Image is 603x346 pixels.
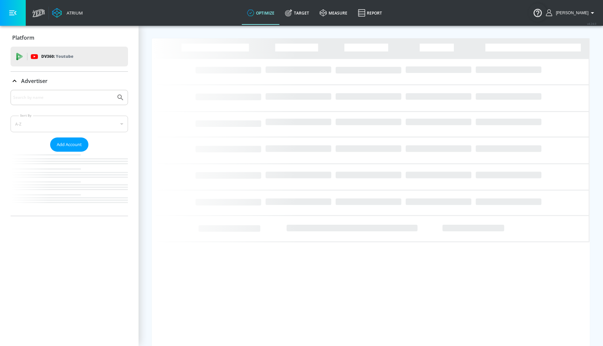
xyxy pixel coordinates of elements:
p: Platform [12,34,34,41]
div: Atrium [64,10,83,16]
a: measure [314,1,353,25]
a: optimize [242,1,280,25]
button: Add Account [50,137,88,152]
a: Target [280,1,314,25]
label: Sort By [19,113,33,118]
p: Advertiser [21,77,48,85]
a: Report [353,1,387,25]
span: v 4.24.0 [587,22,596,25]
input: Search by name [13,93,113,102]
nav: list of Advertiser [11,152,128,216]
p: DV360: [41,53,73,60]
span: Add Account [57,141,82,148]
button: [PERSON_NAME] [546,9,596,17]
div: DV360: Youtube [11,47,128,66]
div: A-Z [11,116,128,132]
p: Youtube [56,53,73,60]
div: Advertiser [11,72,128,90]
div: Advertiser [11,90,128,216]
a: Atrium [52,8,83,18]
span: login as: rebecca.streightiff@zefr.com [553,11,588,15]
button: Open Resource Center [528,3,547,22]
div: Platform [11,28,128,47]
